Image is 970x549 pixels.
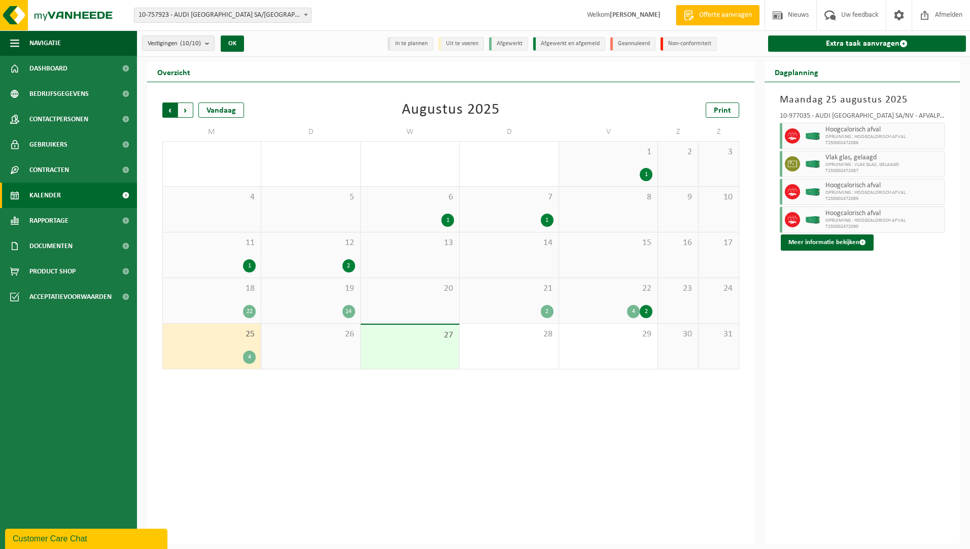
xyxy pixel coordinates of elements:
span: 31 [704,329,734,340]
span: 11 [168,237,256,249]
a: Offerte aanvragen [676,5,759,25]
a: Print [706,102,739,118]
span: Documenten [29,233,73,259]
h3: Maandag 25 augustus 2025 [780,92,945,108]
span: 19 [266,283,355,294]
span: T250002472089 [825,196,942,202]
span: 5 [266,192,355,203]
span: Vestigingen [148,36,201,51]
span: 20 [366,283,454,294]
h2: Dagplanning [765,62,828,82]
button: Meer informatie bekijken [781,234,874,251]
div: 4 [243,351,256,364]
span: 29 [564,329,652,340]
li: Afgewerkt en afgemeld [533,37,605,51]
span: Rapportage [29,208,68,233]
a: Extra taak aanvragen [768,36,966,52]
span: 3 [704,147,734,158]
div: Vandaag [198,102,244,118]
h2: Overzicht [147,62,200,82]
span: Print [714,107,731,115]
span: Vlak glas, gelaagd [825,154,942,162]
div: 14 [342,305,355,318]
td: M [162,123,261,141]
span: Vorige [162,102,178,118]
span: Kalender [29,183,61,208]
div: 2 [342,259,355,272]
span: 21 [465,283,553,294]
span: 7 [465,192,553,203]
span: Product Shop [29,259,76,284]
td: D [261,123,360,141]
count: (10/10) [180,40,201,47]
iframe: chat widget [5,527,169,549]
span: 9 [663,192,693,203]
span: 22 [564,283,652,294]
button: OK [221,36,244,52]
div: 22 [243,305,256,318]
span: 23 [663,283,693,294]
span: T250002472087 [825,168,942,174]
span: 16 [663,237,693,249]
span: T250002472088 [825,140,942,146]
span: 1 [564,147,652,158]
span: 4 [168,192,256,203]
div: 10-977035 - AUDI [GEOGRAPHIC_DATA] SA/NV - AFVALPARK AP – OPRUIMING EOP - VORST [780,113,945,123]
span: 13 [366,237,454,249]
span: 30 [663,329,693,340]
img: HK-XC-40-GN-00 [805,132,820,140]
img: HK-XC-40-GN-00 [805,188,820,196]
span: 2 [663,147,693,158]
span: Offerte aanvragen [697,10,754,20]
div: 4 [627,305,640,318]
span: Contracten [29,157,69,183]
li: In te plannen [388,37,433,51]
div: 1 [541,214,553,227]
td: D [460,123,559,141]
span: 15 [564,237,652,249]
li: Geannuleerd [610,37,655,51]
img: HK-XC-40-GN-00 [805,160,820,168]
span: Navigatie [29,30,61,56]
span: Contactpersonen [29,107,88,132]
span: 10-757923 - AUDI BRUSSELS SA/NV - VORST [134,8,311,23]
span: 18 [168,283,256,294]
span: 28 [465,329,553,340]
td: W [361,123,460,141]
div: 2 [640,305,652,318]
span: 25 [168,329,256,340]
div: 1 [441,214,454,227]
span: T250002472090 [825,224,942,230]
div: 1 [243,259,256,272]
span: Hoogcalorisch afval [825,126,942,134]
span: OPRUIMING : VLAK GLAS, GELAAGD [825,162,942,168]
span: Hoogcalorisch afval [825,182,942,190]
span: OPRUIMING : HOOGCALORISCH AFVAL [825,134,942,140]
span: 6 [366,192,454,203]
td: Z [658,123,699,141]
span: Dashboard [29,56,67,81]
li: Afgewerkt [489,37,528,51]
td: V [559,123,658,141]
span: Volgende [178,102,193,118]
div: 1 [640,168,652,181]
span: 10-757923 - AUDI BRUSSELS SA/NV - VORST [134,8,311,22]
span: 27 [366,330,454,341]
span: 10 [704,192,734,203]
span: 17 [704,237,734,249]
span: 26 [266,329,355,340]
span: 14 [465,237,553,249]
li: Uit te voeren [438,37,484,51]
span: Gebruikers [29,132,67,157]
span: Bedrijfsgegevens [29,81,89,107]
button: Vestigingen(10/10) [142,36,215,51]
td: Z [699,123,739,141]
img: HK-XC-40-GN-00 [805,216,820,224]
span: Hoogcalorisch afval [825,210,942,218]
div: 2 [541,305,553,318]
span: 12 [266,237,355,249]
li: Non-conformiteit [661,37,717,51]
strong: [PERSON_NAME] [610,11,661,19]
span: 8 [564,192,652,203]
